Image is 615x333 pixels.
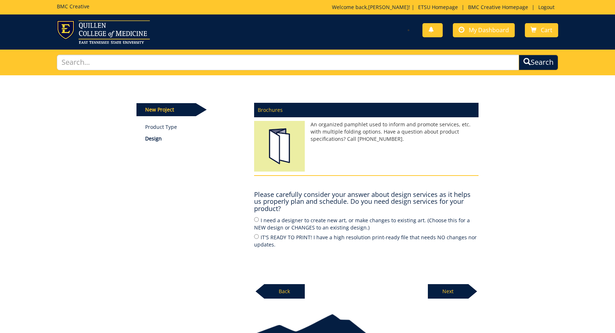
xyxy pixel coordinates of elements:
a: My Dashboard [453,23,515,37]
a: ETSU Homepage [414,4,462,10]
a: Cart [525,23,558,37]
input: IT'S READY TO PRINT! I have a high resolution print-ready file that needs NO changes nor updates. [254,234,259,239]
img: ETSU logo [57,20,150,44]
p: New Project [136,103,196,116]
label: I need a designer to create new art, or make changes to existing art. (Choose this for a NEW desi... [254,216,479,231]
label: IT'S READY TO PRINT! I have a high resolution print-ready file that needs NO changes nor updates. [254,233,479,248]
a: [PERSON_NAME] [368,4,409,10]
a: Product Type [145,123,243,131]
a: Logout [535,4,558,10]
p: Brochures [254,103,479,117]
p: Welcome back, ! | | | [332,4,558,11]
input: I need a designer to create new art, or make changes to existing art. (Choose this for a NEW desi... [254,217,259,222]
input: Search... [57,55,519,70]
h4: Please carefully consider your answer about design services as it helps us properly plan and sche... [254,191,479,212]
p: Design [145,135,243,142]
p: Back [264,284,305,299]
span: My Dashboard [469,26,509,34]
p: An organized pamphlet used to inform and promote services, etc. with multiple folding options. Ha... [254,121,479,143]
h5: BMC Creative [57,4,89,9]
span: Cart [541,26,552,34]
p: Next [428,284,468,299]
button: Search [519,55,558,70]
a: BMC Creative Homepage [464,4,532,10]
